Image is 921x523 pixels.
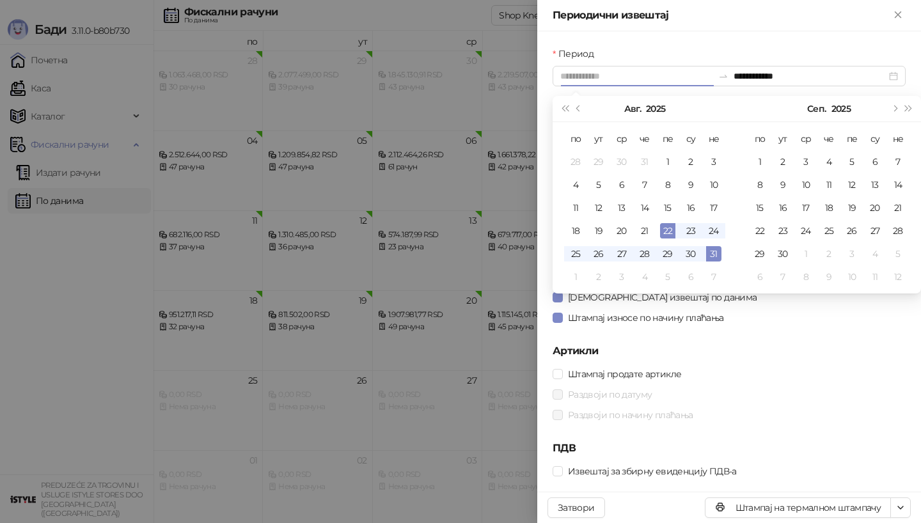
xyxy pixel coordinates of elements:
button: Следећи месец (PageDown) [887,96,901,121]
button: Close [890,8,906,23]
th: пе [840,127,863,150]
div: 22 [752,223,767,238]
div: 4 [867,246,883,261]
td: 2025-09-28 [886,219,909,242]
div: 5 [890,246,906,261]
div: 11 [568,200,583,215]
td: 2025-09-01 [564,265,587,288]
div: 23 [683,223,698,238]
div: 2 [775,154,791,169]
button: Изабери месец [624,96,641,121]
td: 2025-09-09 [771,173,794,196]
td: 2025-10-06 [748,265,771,288]
button: Изабери годину [831,96,851,121]
div: 20 [867,200,883,215]
td: 2025-08-01 [656,150,679,173]
div: Периодични извештај [553,8,890,23]
div: 19 [591,223,606,238]
div: 20 [614,223,629,238]
th: ср [794,127,817,150]
h5: ПДВ [553,441,906,456]
div: 23 [775,223,791,238]
div: 31 [637,154,652,169]
td: 2025-08-13 [610,196,633,219]
label: Период [553,47,601,61]
div: 16 [775,200,791,215]
td: 2025-09-04 [633,265,656,288]
td: 2025-08-31 [702,242,725,265]
td: 2025-08-10 [702,173,725,196]
td: 2025-09-02 [587,265,610,288]
td: 2025-08-06 [610,173,633,196]
span: to [718,71,728,81]
td: 2025-08-21 [633,219,656,242]
td: 2025-09-25 [817,219,840,242]
td: 2025-10-08 [794,265,817,288]
div: 8 [660,177,675,192]
td: 2025-08-18 [564,219,587,242]
td: 2025-07-31 [633,150,656,173]
div: 22 [660,223,675,238]
span: [DEMOGRAPHIC_DATA] извештај по данима [563,290,762,304]
td: 2025-10-10 [840,265,863,288]
td: 2025-08-17 [702,196,725,219]
div: 4 [637,269,652,285]
td: 2025-07-28 [564,150,587,173]
td: 2025-10-07 [771,265,794,288]
td: 2025-10-01 [794,242,817,265]
span: Штампај продате артикле [563,367,686,381]
div: 12 [890,269,906,285]
div: 5 [591,177,606,192]
td: 2025-08-12 [587,196,610,219]
div: 29 [660,246,675,261]
div: 1 [660,154,675,169]
td: 2025-08-24 [702,219,725,242]
div: 5 [844,154,860,169]
span: swap-right [718,71,728,81]
button: Претходна година (Control + left) [558,96,572,121]
button: Затвори [547,497,605,518]
td: 2025-09-19 [840,196,863,219]
th: су [863,127,886,150]
td: 2025-09-01 [748,150,771,173]
div: 19 [844,200,860,215]
div: 8 [752,177,767,192]
td: 2025-09-06 [679,265,702,288]
button: Изабери месец [807,96,826,121]
div: 7 [775,269,791,285]
td: 2025-09-13 [863,173,886,196]
td: 2025-09-08 [748,173,771,196]
td: 2025-08-04 [564,173,587,196]
div: 3 [706,154,721,169]
td: 2025-09-29 [748,242,771,265]
div: 8 [798,269,814,285]
th: по [748,127,771,150]
td: 2025-08-05 [587,173,610,196]
td: 2025-08-15 [656,196,679,219]
th: по [564,127,587,150]
div: 9 [821,269,837,285]
td: 2025-08-23 [679,219,702,242]
div: 1 [568,269,583,285]
td: 2025-09-27 [863,219,886,242]
div: 10 [844,269,860,285]
div: 7 [890,154,906,169]
div: 2 [683,154,698,169]
div: 24 [798,223,814,238]
div: 9 [775,177,791,192]
div: 25 [821,223,837,238]
td: 2025-09-26 [840,219,863,242]
div: 9 [683,177,698,192]
button: Изабери годину [646,96,665,121]
span: Извештај за збирну евиденцију ПДВ-а [563,464,742,478]
div: 14 [890,177,906,192]
td: 2025-10-09 [817,265,840,288]
td: 2025-09-14 [886,173,909,196]
td: 2025-09-02 [771,150,794,173]
div: 7 [637,177,652,192]
div: 15 [752,200,767,215]
td: 2025-07-30 [610,150,633,173]
div: 15 [660,200,675,215]
div: 3 [798,154,814,169]
div: 13 [867,177,883,192]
